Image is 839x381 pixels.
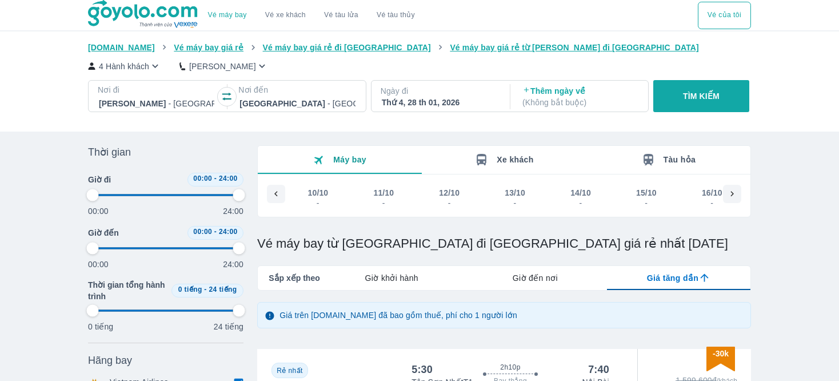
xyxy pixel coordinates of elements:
span: Máy bay [333,155,366,164]
span: 00:00 [193,228,212,236]
p: 00:00 [88,259,109,270]
span: - [204,285,206,293]
span: Hãng bay [88,354,132,367]
p: 24:00 [223,259,243,270]
p: 00:00 [88,205,109,217]
div: 14/10 [570,187,591,199]
span: Giờ đi [88,174,111,185]
p: 0 tiếng [88,321,113,332]
span: [DOMAIN_NAME] [88,43,155,52]
div: - [702,199,722,208]
a: Vé xe khách [265,11,306,19]
p: 24 tiếng [214,321,243,332]
p: Thêm ngày về [522,85,638,108]
span: 00:00 [193,174,212,182]
span: 24:00 [219,228,238,236]
div: choose transportation mode [199,2,424,29]
span: Tàu hỏa [664,155,696,164]
span: Thời gian tổng hành trình [88,279,167,302]
p: 24:00 [223,205,243,217]
p: 4 Hành khách [99,61,149,72]
a: Vé tàu lửa [315,2,367,29]
span: Giá tăng dần [647,272,698,284]
span: Xe khách [497,155,533,164]
span: 2h10p [500,363,520,372]
span: - [214,228,217,236]
button: 4 Hành khách [88,60,161,72]
div: lab API tabs example [320,266,750,290]
p: Nơi đến [238,84,356,96]
nav: breadcrumb [88,42,751,53]
div: - [571,199,590,208]
div: scrollable day and price [285,185,723,210]
span: Thời gian [88,145,131,159]
div: 16/10 [702,187,722,199]
span: -30k [713,349,729,358]
div: - [637,199,656,208]
button: Vé của tôi [698,2,751,29]
a: Vé máy bay [208,11,247,19]
span: - [214,174,217,182]
h1: Vé máy bay từ [GEOGRAPHIC_DATA] đi [GEOGRAPHIC_DATA] giá rẻ nhất [DATE] [257,236,751,252]
p: ( Không bắt buộc ) [522,97,638,108]
p: TÌM KIẾM [683,90,720,102]
div: choose transportation mode [698,2,751,29]
button: Vé tàu thủy [367,2,424,29]
div: 10/10 [308,187,329,199]
p: Ngày đi [381,85,498,97]
div: 12/10 [439,187,460,199]
p: Giá trên [DOMAIN_NAME] đã bao gồm thuế, phí cho 1 người lớn [279,309,517,321]
div: 15/10 [636,187,657,199]
span: Vé máy bay giá rẻ đi [GEOGRAPHIC_DATA] [263,43,431,52]
span: Giờ khởi hành [365,272,418,284]
img: discount [706,347,735,371]
span: Giờ đến nơi [513,272,558,284]
span: Vé máy bay giá rẻ [174,43,243,52]
p: Nơi đi [98,84,215,96]
div: 7:40 [588,363,609,376]
div: 13/10 [505,187,525,199]
div: - [374,199,393,208]
button: TÌM KIẾM [653,80,749,112]
span: 24:00 [219,174,238,182]
span: Vé máy bay giá rẻ từ [PERSON_NAME] đi [GEOGRAPHIC_DATA] [450,43,699,52]
div: 11/10 [373,187,394,199]
span: Sắp xếp theo [269,272,320,284]
p: [PERSON_NAME] [189,61,256,72]
span: Rẻ nhất [277,367,302,375]
div: - [309,199,328,208]
div: 5:30 [411,363,433,376]
div: - [440,199,459,208]
div: - [505,199,525,208]
span: Giờ đến [88,227,119,239]
span: 0 tiếng [178,285,202,293]
button: [PERSON_NAME] [179,60,268,72]
span: 24 tiếng [209,285,237,293]
div: Thứ 4, 28 th 01, 2026 [382,97,497,108]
